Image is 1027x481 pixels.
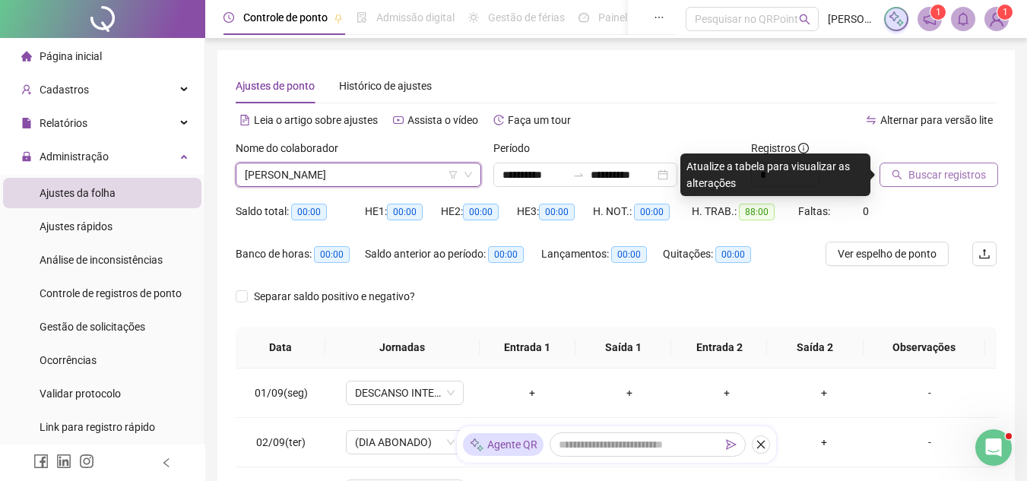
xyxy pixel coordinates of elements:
[236,327,325,369] th: Data
[40,84,89,96] span: Cadastros
[788,384,861,401] div: +
[463,204,499,220] span: 00:00
[325,327,480,369] th: Jornadas
[876,339,973,356] span: Observações
[243,11,328,24] span: Controle de ponto
[508,114,571,126] span: Faça um tour
[517,203,593,220] div: HE 3:
[365,245,541,263] div: Saldo anterior ao período:
[407,114,478,126] span: Assista o vídeo
[21,84,32,95] span: user-add
[314,246,350,263] span: 00:00
[880,163,998,187] button: Buscar registros
[339,80,432,92] span: Histórico de ajustes
[254,114,378,126] span: Leia o artigo sobre ajustes
[539,204,575,220] span: 00:00
[449,170,458,179] span: filter
[493,115,504,125] span: history
[541,245,663,263] div: Lançamentos:
[480,327,575,369] th: Entrada 1
[40,287,182,299] span: Controle de registros de ponto
[578,12,589,23] span: dashboard
[798,143,809,153] span: info-circle
[161,457,172,468] span: left
[864,327,985,369] th: Observações
[751,140,809,157] span: Registros
[40,388,121,400] span: Validar protocolo
[488,246,524,263] span: 00:00
[593,384,666,401] div: +
[488,11,565,24] span: Gestão de férias
[885,434,975,451] div: -
[634,204,670,220] span: 00:00
[464,170,473,179] span: down
[798,205,832,217] span: Faltas:
[767,327,863,369] th: Saída 2
[923,12,937,26] span: notification
[956,12,970,26] span: bell
[463,433,544,456] div: Agente QR
[469,437,484,453] img: sparkle-icon.fc2bf0ac1784a2077858766a79e2daf3.svg
[56,454,71,469] span: linkedin
[40,421,155,433] span: Link para registro rápido
[236,140,348,157] label: Nome do colaborador
[726,439,737,450] span: send
[334,14,343,23] span: pushpin
[40,354,97,366] span: Ocorrências
[79,454,94,469] span: instagram
[799,14,810,25] span: search
[654,12,664,23] span: ellipsis
[223,12,234,23] span: clock-circle
[255,387,308,399] span: 01/09(seg)
[572,169,585,181] span: to
[40,150,109,163] span: Administração
[236,245,365,263] div: Banco de horas:
[387,204,423,220] span: 00:00
[611,246,647,263] span: 00:00
[256,436,306,448] span: 02/09(ter)
[863,205,869,217] span: 0
[393,115,404,125] span: youtube
[291,204,327,220] span: 00:00
[593,203,692,220] div: H. NOT.:
[365,203,441,220] div: HE 1:
[826,242,949,266] button: Ver espelho de ponto
[680,153,870,196] div: Atualize a tabela para visualizar as alterações
[245,163,472,186] span: GUILHERME CARVALHO CORREIA
[40,321,145,333] span: Gestão de solicitações
[355,431,455,454] span: (DIA ABONADO)
[493,140,540,157] label: Período
[828,11,875,27] span: [PERSON_NAME]
[888,11,905,27] img: sparkle-icon.fc2bf0ac1784a2077858766a79e2daf3.svg
[572,169,585,181] span: swap-right
[788,434,861,451] div: +
[930,5,946,20] sup: 1
[692,203,798,220] div: H. TRAB.:
[866,115,876,125] span: swap
[715,246,751,263] span: 00:00
[663,245,769,263] div: Quitações:
[21,51,32,62] span: home
[908,166,986,183] span: Buscar registros
[441,203,517,220] div: HE 2:
[40,50,102,62] span: Página inicial
[997,5,1013,20] sup: Atualize o seu contato no menu Meus Dados
[33,454,49,469] span: facebook
[40,187,116,199] span: Ajustes da folha
[985,8,1008,30] img: 46446
[880,114,993,126] span: Alternar para versão lite
[40,220,113,233] span: Ajustes rápidos
[978,248,991,260] span: upload
[598,11,658,24] span: Painel do DP
[21,151,32,162] span: lock
[248,288,421,305] span: Separar saldo positivo e negativo?
[236,80,315,92] span: Ajustes de ponto
[468,12,479,23] span: sun
[21,118,32,128] span: file
[756,439,766,450] span: close
[355,381,455,404] span: DESCANSO INTER-JORNADA
[739,204,775,220] span: 88:00
[575,327,671,369] th: Saída 1
[236,203,365,220] div: Saldo total:
[40,117,87,129] span: Relatórios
